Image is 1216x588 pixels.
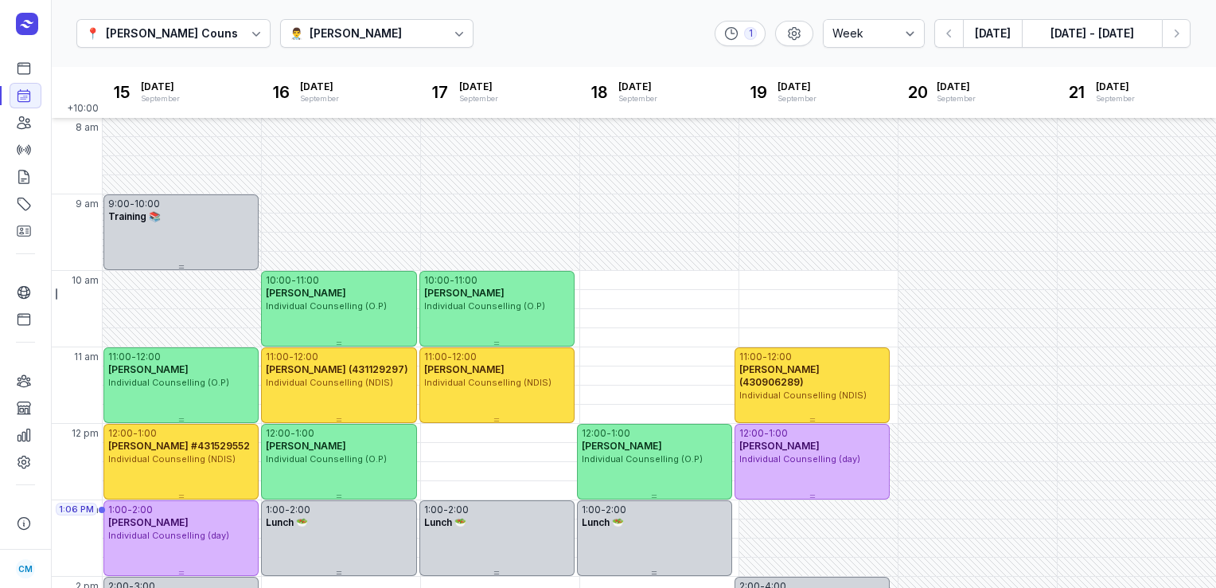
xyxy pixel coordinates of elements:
div: 11:00 [296,274,319,287]
span: Individual Counselling (NDIS) [108,453,236,465]
span: [DATE] [459,80,498,93]
div: 12:00 [108,427,133,440]
div: - [289,351,294,363]
span: Individual Counselling (O.P) [424,300,545,312]
span: [DATE] [778,80,817,93]
div: - [606,427,611,440]
div: - [127,504,132,516]
span: 8 am [76,121,99,134]
div: - [443,504,448,516]
div: 12:00 [136,351,161,363]
div: 1:00 [266,504,285,516]
span: [PERSON_NAME] [266,440,346,452]
div: 11:00 [454,274,477,287]
div: 11:00 [739,351,762,363]
span: 10 am [72,274,99,287]
div: - [285,504,290,516]
div: September [1096,93,1135,104]
div: 1:00 [582,504,601,516]
div: 👨‍⚕️ [290,24,303,43]
div: 17 [427,80,453,105]
div: - [290,427,295,440]
span: [DATE] [937,80,976,93]
span: [PERSON_NAME] [739,440,820,452]
span: Individual Counselling (O.P) [266,300,387,312]
div: 2:00 [132,504,153,516]
span: 1:06 PM [59,503,94,515]
div: 12:00 [767,351,792,363]
button: [DATE] [963,19,1022,48]
button: [DATE] - [DATE] [1022,19,1162,48]
div: - [130,198,134,210]
div: 2:00 [448,504,469,516]
div: September [459,93,498,104]
div: 11:00 [424,351,447,363]
div: 21 [1064,80,1089,105]
div: - [764,427,769,440]
div: September [618,93,657,104]
span: [DATE] [618,80,657,93]
div: - [131,351,136,363]
span: [PERSON_NAME] [108,363,189,375]
div: 10:00 [134,198,160,210]
span: [PERSON_NAME] [266,287,346,299]
div: - [601,504,606,516]
div: 1:00 [138,427,157,440]
span: Training 📚 [108,210,161,222]
div: - [450,274,454,287]
div: 18 [587,80,612,105]
div: 1:00 [424,504,443,516]
div: 11:00 [108,351,131,363]
div: 1:00 [295,427,314,440]
div: 10:00 [266,274,291,287]
div: 12:00 [294,351,318,363]
div: 12:00 [582,427,606,440]
span: 11 am [74,351,99,363]
span: [PERSON_NAME] [108,516,189,528]
span: Individual Counselling (NDIS) [266,377,393,388]
div: 1:00 [108,504,127,516]
span: [PERSON_NAME] [424,363,505,375]
div: - [447,351,452,363]
div: 9:00 [108,198,130,210]
span: [DATE] [141,80,180,93]
span: Individual Counselling (NDIS) [424,377,551,388]
span: Individual Counselling (day) [739,453,860,465]
div: September [300,93,339,104]
div: 19 [746,80,771,105]
div: 2:00 [606,504,626,516]
div: September [778,93,817,104]
div: 10:00 [424,274,450,287]
div: 20 [905,80,930,105]
div: 15 [109,80,134,105]
div: 12:00 [452,351,477,363]
div: 16 [268,80,294,105]
span: Individual Counselling (NDIS) [739,390,867,401]
span: [DATE] [300,80,339,93]
div: - [762,351,767,363]
span: [DATE] [1096,80,1135,93]
div: 2:00 [290,504,310,516]
span: Lunch 🥗 [266,516,308,528]
div: 📍 [86,24,99,43]
span: 12 pm [72,427,99,440]
span: Lunch 🥗 [424,516,466,528]
div: [PERSON_NAME] Counselling [106,24,269,43]
div: - [291,274,296,287]
div: 12:00 [739,427,764,440]
span: Individual Counselling (day) [108,530,229,541]
span: Individual Counselling (O.P) [108,377,229,388]
div: 1:00 [769,427,788,440]
span: 9 am [76,198,99,210]
span: Individual Counselling (O.P) [582,453,703,465]
span: Individual Counselling (O.P) [266,453,387,465]
div: September [141,93,180,104]
span: +10:00 [67,102,102,118]
span: [PERSON_NAME] (430906289) [739,363,820,388]
span: [PERSON_NAME] (431129297) [266,363,408,375]
span: [PERSON_NAME] [582,440,662,452]
div: 1:00 [611,427,630,440]
div: 11:00 [266,351,289,363]
span: [PERSON_NAME] [424,287,505,299]
div: - [133,427,138,440]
